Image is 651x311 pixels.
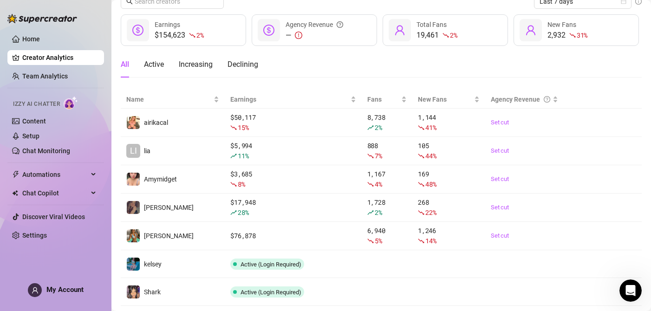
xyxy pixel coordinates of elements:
[375,236,382,245] span: 5 %
[179,59,213,70] div: Increasing
[367,141,407,161] div: 888
[144,260,162,268] span: kelsey
[491,175,558,184] a: Set cut
[375,123,382,132] span: 2 %
[230,181,237,188] span: fall
[286,19,343,30] div: Agency Revenue
[367,169,407,189] div: 1,167
[491,118,558,127] a: Set cut
[619,279,642,302] iframe: Intercom live chat
[491,146,558,155] a: Set cut
[418,112,480,133] div: 1,144
[491,94,550,104] div: Agency Revenue
[238,151,248,160] span: 11 %
[367,238,374,244] span: fall
[22,50,97,65] a: Creator Analytics
[418,124,424,131] span: fall
[418,141,480,161] div: 105
[367,94,399,104] span: Fans
[286,30,343,41] div: —
[121,59,129,70] div: All
[425,151,436,160] span: 44 %
[121,91,225,109] th: Name
[230,153,237,159] span: rise
[547,30,587,41] div: 2,932
[418,169,480,189] div: 169
[238,123,248,132] span: 15 %
[7,14,77,23] img: logo-BBDzfeDw.svg
[127,229,140,242] img: alice
[375,208,382,217] span: 2 %
[127,285,140,298] img: Shark
[491,203,558,212] a: Set cut
[22,167,88,182] span: Automations
[130,144,137,157] span: LI
[127,201,140,214] img: Cassandra
[417,30,457,41] div: 19,461
[450,31,457,39] span: 2 %
[412,91,485,109] th: New Fans
[375,180,382,188] span: 4 %
[144,288,161,296] span: Shark
[22,72,68,80] a: Team Analytics
[22,117,46,125] a: Content
[367,209,374,216] span: rise
[12,190,18,196] img: Chat Copilot
[189,32,195,39] span: fall
[230,231,356,241] div: $ 76,878
[544,94,550,104] span: question-circle
[22,147,70,155] a: Chat Monitoring
[491,231,558,240] a: Set cut
[577,31,587,39] span: 31 %
[425,208,436,217] span: 22 %
[425,236,436,245] span: 14 %
[46,285,84,294] span: My Account
[547,21,576,28] span: New Fans
[367,153,374,159] span: fall
[418,238,424,244] span: fall
[443,32,449,39] span: fall
[418,94,472,104] span: New Fans
[230,94,348,104] span: Earnings
[22,186,88,201] span: Chat Copilot
[418,209,424,216] span: fall
[295,32,302,39] span: exclamation-circle
[418,181,424,188] span: fall
[367,226,407,246] div: 6,940
[394,25,405,36] span: user
[13,100,60,109] span: Izzy AI Chatter
[155,21,180,28] span: Earnings
[196,31,203,39] span: 2 %
[22,35,40,43] a: Home
[367,197,407,218] div: 1,728
[337,19,343,30] span: question-circle
[418,153,424,159] span: fall
[230,112,356,133] div: $ 50,117
[127,258,140,271] img: kelsey
[418,197,480,218] div: 268
[367,181,374,188] span: fall
[418,226,480,246] div: 1,246
[230,124,237,131] span: fall
[144,59,164,70] div: Active
[144,175,177,183] span: Amymidget
[127,116,140,129] img: airikacal
[238,208,248,217] span: 28 %
[228,59,258,70] div: Declining
[230,197,356,218] div: $ 17,948
[569,32,576,39] span: fall
[22,213,85,220] a: Discover Viral Videos
[417,21,447,28] span: Total Fans
[525,25,536,36] span: user
[367,124,374,131] span: rise
[362,91,412,109] th: Fans
[241,261,301,268] span: Active (Login Required)
[375,151,382,160] span: 7 %
[425,180,436,188] span: 48 %
[238,180,245,188] span: 8 %
[126,94,212,104] span: Name
[32,287,39,294] span: user
[12,171,20,178] span: thunderbolt
[22,132,39,140] a: Setup
[144,119,168,126] span: airikacal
